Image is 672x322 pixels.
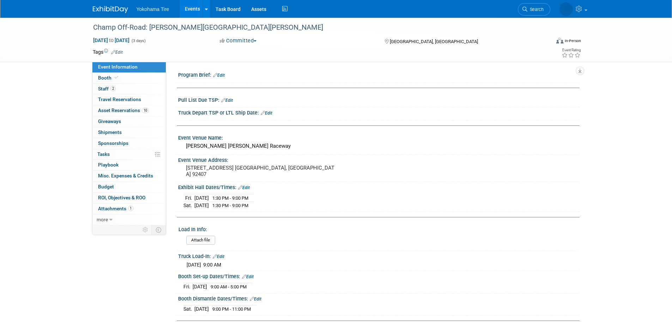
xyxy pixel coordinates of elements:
button: Committed [217,37,259,45]
td: Tags [93,48,123,55]
div: Event Venue Address: [178,155,580,164]
span: (3 days) [131,39,146,43]
span: 10 [142,108,149,113]
a: Attachments1 [92,204,166,214]
td: [DATE] [194,194,209,202]
div: Event Rating [562,48,581,52]
a: Tasks [92,149,166,160]
td: [DATE] [194,305,209,313]
a: Edit [261,111,272,116]
a: Event Information [92,62,166,72]
a: Edit [221,98,233,103]
a: Shipments [92,127,166,138]
span: ROI, Objectives & ROO [98,195,145,200]
div: In-Person [564,38,581,43]
div: Event Venue Name: [178,133,580,141]
div: [PERSON_NAME] [PERSON_NAME] Raceway [183,141,574,152]
a: Misc. Expenses & Credits [92,171,166,181]
div: Truck Load-In: [178,251,580,260]
span: [DATE] [DATE] [93,37,130,43]
span: Tasks [97,151,110,157]
td: Sat. [183,202,194,209]
a: Edit [238,185,250,190]
td: Fri. [183,283,193,291]
pre: [STREET_ADDRESS] [GEOGRAPHIC_DATA], [GEOGRAPHIC_DATA] 92407 [186,165,338,177]
span: 1:30 PM - 9:00 PM [212,203,248,208]
a: Booth [92,73,166,83]
div: Booth Set-up Dates/Times: [178,271,580,280]
span: [GEOGRAPHIC_DATA], [GEOGRAPHIC_DATA] [390,39,478,44]
span: to [108,37,115,43]
a: Edit [213,254,224,259]
span: Budget [98,184,114,189]
span: Misc. Expenses & Credits [98,173,153,178]
a: Edit [213,73,225,78]
span: Search [527,7,544,12]
span: Staff [98,86,116,92]
a: Edit [111,50,123,55]
a: Budget [92,182,166,192]
div: Pull List Due TSP: [178,95,580,104]
span: Playbook [98,162,119,168]
a: Travel Reservations [92,94,166,105]
div: Exhibit Hall Dates/Times: [178,182,580,191]
a: Sponsorships [92,138,166,149]
a: Playbook [92,160,166,170]
span: 9:00 PM - 11:00 PM [212,306,251,312]
a: Asset Reservations10 [92,105,166,116]
div: Champ Off-Road: [PERSON_NAME][GEOGRAPHIC_DATA][PERSON_NAME] [91,21,540,34]
div: Load In Info: [178,224,576,233]
span: Shipments [98,129,122,135]
td: Fri. [183,194,194,202]
td: Sat. [183,305,194,313]
td: [DATE] [193,283,207,291]
a: Edit [242,274,254,279]
span: more [97,217,108,222]
span: [DATE] 9:00 AM [187,262,221,268]
span: Booth [98,75,120,81]
span: 2 [110,86,116,91]
span: Sponsorships [98,140,128,146]
div: Booth Dismantle Dates/Times: [178,293,580,303]
div: Truck Depart TSP or LTL Ship Date: [178,107,580,117]
a: Staff2 [92,84,166,94]
a: more [92,215,166,225]
a: Giveaways [92,116,166,127]
i: Booth reservation complete [115,76,118,80]
span: Asset Reservations [98,107,149,113]
span: Yokohama Tire [137,6,169,12]
a: ROI, Objectives & ROO [92,193,166,203]
a: Edit [250,297,261,301]
span: Travel Reservations [98,96,141,102]
span: Giveaways [98,118,121,124]
span: 1:30 PM - 9:00 PM [212,195,248,201]
a: Search [518,3,550,16]
td: [DATE] [194,202,209,209]
img: GEOFF DUNIVIN [559,2,573,16]
td: Personalize Event Tab Strip [139,225,152,234]
span: Event Information [98,64,138,70]
img: ExhibitDay [93,6,128,13]
div: Event Format [509,37,581,47]
span: Attachments [98,206,133,211]
div: Program Brief: [178,70,580,79]
td: Toggle Event Tabs [151,225,166,234]
img: Format-Inperson.png [556,38,563,43]
span: 9:00 AM - 5:00 PM [211,284,247,289]
span: 1 [128,206,133,211]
